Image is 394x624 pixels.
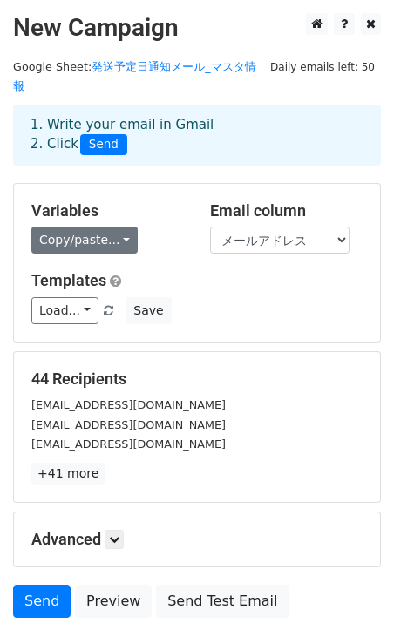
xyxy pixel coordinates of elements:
[31,227,138,254] a: Copy/paste...
[13,60,256,93] small: Google Sheet:
[31,297,98,324] a: Load...
[31,271,106,289] a: Templates
[13,60,256,93] a: 発送予定日通知メール_マスタ情報
[31,418,226,431] small: [EMAIL_ADDRESS][DOMAIN_NAME]
[75,585,152,618] a: Preview
[80,134,127,155] span: Send
[31,530,363,549] h5: Advanced
[31,437,226,451] small: [EMAIL_ADDRESS][DOMAIN_NAME]
[264,60,381,73] a: Daily emails left: 50
[13,13,381,43] h2: New Campaign
[307,540,394,624] iframe: Chat Widget
[210,201,363,220] h5: Email column
[31,370,363,389] h5: 44 Recipients
[31,201,184,220] h5: Variables
[264,58,381,77] span: Daily emails left: 50
[31,398,226,411] small: [EMAIL_ADDRESS][DOMAIN_NAME]
[13,585,71,618] a: Send
[31,463,105,485] a: +41 more
[17,115,377,155] div: 1. Write your email in Gmail 2. Click
[156,585,289,618] a: Send Test Email
[307,540,394,624] div: チャットウィジェット
[126,297,171,324] button: Save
